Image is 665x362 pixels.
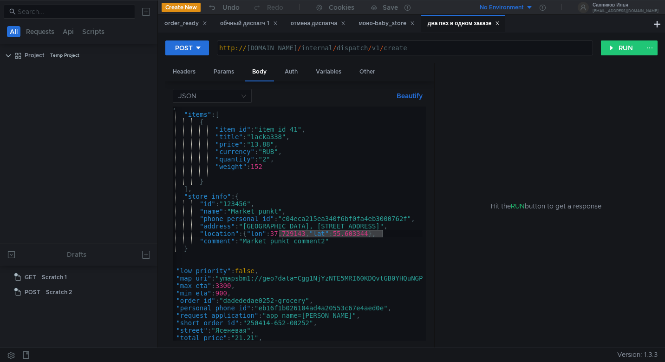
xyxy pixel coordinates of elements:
[25,270,36,284] span: GET
[50,48,79,62] div: Temp Project
[291,19,346,28] div: отмена диспатча
[46,285,72,299] div: Scratch 2
[206,63,241,80] div: Params
[491,201,601,211] span: Hit the button to get a response
[79,26,107,37] button: Scripts
[201,0,246,14] button: Undo
[277,63,305,80] div: Auth
[60,26,77,37] button: Api
[617,348,658,362] span: Version: 1.3.3
[267,2,283,13] div: Redo
[162,3,201,12] button: Create New
[42,270,67,284] div: Scratch 1
[175,43,193,53] div: POST
[165,40,209,55] button: POST
[7,26,20,37] button: All
[220,19,278,28] div: обчный диспатч 1
[383,4,398,11] div: Save
[222,2,240,13] div: Undo
[25,285,40,299] span: POST
[18,7,130,17] input: Search...
[511,202,525,210] span: RUN
[25,48,45,62] div: Project
[308,63,349,80] div: Variables
[246,0,290,14] button: Redo
[601,40,642,55] button: RUN
[359,19,415,28] div: моно-baby_store
[164,19,207,28] div: order_ready
[428,19,500,28] div: два пвз в одном заказе
[245,63,274,81] div: Body
[480,3,524,12] div: No Environment
[593,3,658,7] div: Санников Илья
[393,90,426,101] button: Beautify
[23,26,57,37] button: Requests
[329,2,354,13] div: Cookies
[593,9,658,13] div: [EMAIL_ADDRESS][DOMAIN_NAME]
[352,63,383,80] div: Other
[165,63,203,80] div: Headers
[67,249,86,260] div: Drafts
